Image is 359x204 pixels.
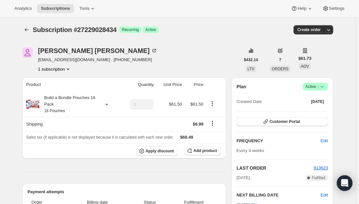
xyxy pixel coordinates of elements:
[305,83,325,90] span: Active
[22,25,31,34] button: Subscriptions
[44,109,65,113] small: 16 Pouches
[321,138,328,144] span: Edit
[10,4,36,13] button: Analytics
[314,165,328,171] button: 913623
[314,165,328,170] a: 913623
[244,57,258,62] span: $432.14
[184,77,205,92] th: Price
[237,138,321,144] h2: FREQUENCY
[38,57,157,63] span: [EMAIL_ADDRESS][DOMAIN_NAME] · [PHONE_NUMBER]
[317,136,332,146] button: Edit
[307,97,328,106] button: [DATE]
[312,175,325,180] span: Fulfilled
[237,175,250,181] span: [DATE]
[146,148,174,154] span: Apply discount
[237,117,328,126] button: Customer Portal
[22,47,33,58] span: Alejandra Gonzalez
[337,175,352,191] div: Open Intercom Messenger
[193,122,204,127] span: $6.99
[39,94,98,114] div: Build a Bundle Pouches 16 Pack
[38,66,71,72] button: Product actions
[237,192,321,198] h2: NEXT BILLING DATE
[190,102,204,107] span: $61.50
[318,4,349,13] button: Settings
[318,84,319,89] span: |
[136,146,178,156] button: Apply discount
[207,100,218,107] button: Product actions
[26,135,174,140] span: Sales tax (if applicable) is not displayed because it is calculated with each new order.
[22,77,121,92] th: Product
[237,98,262,105] span: Created Date
[33,26,117,33] span: Subscription #27229028434
[75,4,100,13] button: Tools
[121,77,156,92] th: Quantity
[240,55,262,64] button: $432.14
[301,64,309,69] span: AOV
[22,117,121,131] th: Shipping
[294,25,325,34] button: Create order
[79,6,89,11] span: Tools
[14,6,32,11] span: Analytics
[297,27,321,32] span: Create order
[237,83,246,90] h2: Plan
[237,165,314,171] h2: LAST ORDER
[27,189,221,195] h2: Payment attempts
[180,135,193,140] span: $68.49
[193,148,217,153] span: Add product
[272,67,288,71] span: ORDERS
[122,27,139,32] span: Recurring
[275,55,285,64] button: 7
[297,6,306,11] span: Help
[37,4,74,13] button: Subscriptions
[321,192,328,198] button: Edit
[169,102,182,107] span: $61.50
[41,6,70,11] span: Subscriptions
[145,27,156,32] span: Active
[207,120,218,127] button: Shipping actions
[311,99,324,104] span: [DATE]
[156,77,184,92] th: Unit Price
[247,67,254,71] span: LTV
[287,4,317,13] button: Help
[298,55,312,62] span: $61.73
[237,148,264,153] span: Every 4 weeks
[184,146,221,155] button: Add product
[38,47,157,54] div: [PERSON_NAME] [PERSON_NAME]
[279,57,281,62] span: 7
[329,6,345,11] span: Settings
[270,119,300,124] span: Customer Portal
